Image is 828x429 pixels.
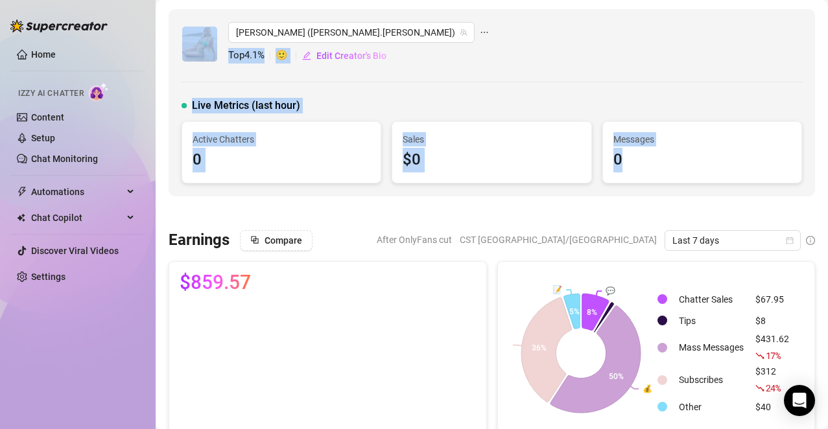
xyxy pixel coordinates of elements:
a: Discover Viral Videos [31,246,119,256]
td: Chatter Sales [674,289,749,309]
span: Messages [613,132,791,146]
span: team [460,29,467,36]
div: $312 [755,364,789,395]
text: 💬 [606,286,615,296]
span: fall [755,351,764,360]
text: 💰 [643,384,652,393]
span: Izzy AI Chatter [18,87,84,100]
a: Home [31,49,56,60]
span: Chat Copilot [31,207,123,228]
div: $8 [755,314,789,328]
img: logo-BBDzfeDw.svg [10,19,108,32]
span: Active Chatters [193,132,370,146]
span: 24 % [766,382,781,394]
td: Other [674,397,749,417]
button: Edit Creator's Bio [302,45,387,66]
div: $40 [755,400,789,414]
span: Edit Creator's Bio [316,51,386,61]
span: Last 7 days [672,231,793,250]
a: Content [31,112,64,122]
img: Chat Copilot [17,213,25,222]
span: Automations [31,181,123,202]
span: Live Metrics (last hour) [192,98,300,113]
div: $0 [403,148,580,172]
span: calendar [786,237,794,244]
h3: Earnings [169,230,230,251]
span: fall [755,384,764,393]
td: Mass Messages [674,332,749,363]
span: ellipsis [480,22,489,43]
span: CST [GEOGRAPHIC_DATA]/[GEOGRAPHIC_DATA] [460,230,657,249]
div: $67.95 [755,292,789,307]
span: edit [302,51,311,60]
span: Sales [403,132,580,146]
span: After OnlyFans cut [377,230,452,249]
span: $859.57 [180,272,251,293]
a: Chat Monitoring [31,154,98,164]
td: Tips [674,310,749,330]
div: 0 [193,148,370,172]
img: Daniela [182,27,217,62]
div: 0 [613,148,791,172]
span: 17 % [766,349,781,362]
a: Settings [31,272,65,282]
div: $431.62 [755,332,789,363]
text: 📝 [552,284,562,294]
span: 🙂 [276,48,302,64]
span: Top 4.1 % [228,48,276,64]
span: thunderbolt [17,187,27,197]
span: block [250,235,259,244]
td: Subscribes [674,364,749,395]
a: Setup [31,133,55,143]
button: Compare [240,230,313,251]
span: Daniela (daniela.bebeshita) [236,23,467,42]
div: Open Intercom Messenger [784,385,815,416]
span: info-circle [806,236,815,245]
img: AI Chatter [89,82,109,101]
span: Compare [265,235,302,246]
